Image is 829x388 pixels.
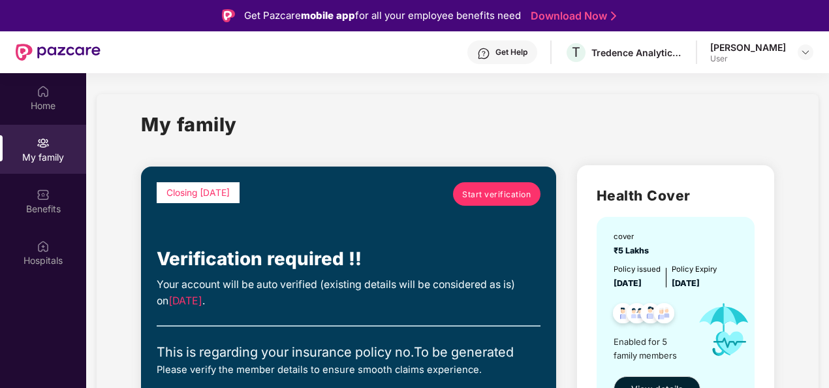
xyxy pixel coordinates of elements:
h1: My family [141,110,237,139]
span: [DATE] [614,278,642,288]
div: Your account will be auto verified (existing details will be considered as is) on . [157,277,540,310]
img: svg+xml;base64,PHN2ZyB4bWxucz0iaHR0cDovL3d3dy53My5vcmcvMjAwMC9zdmciIHdpZHRoPSI0OC45MTUiIGhlaWdodD... [621,299,653,331]
div: Tredence Analytics Solutions Private Limited [591,46,683,59]
span: Start verification [462,188,531,201]
div: [PERSON_NAME] [710,41,786,54]
h2: Health Cover [597,185,755,206]
img: svg+xml;base64,PHN2ZyBpZD0iSG9zcGl0YWxzIiB4bWxucz0iaHR0cDovL3d3dy53My5vcmcvMjAwMC9zdmciIHdpZHRoPS... [37,240,50,253]
span: Enabled for 5 family members [614,335,687,362]
div: This is regarding your insurance policy no. To be generated [157,342,540,363]
img: svg+xml;base64,PHN2ZyBpZD0iSG9tZSIgeG1sbnM9Imh0dHA6Ly93d3cudzMub3JnLzIwMDAvc3ZnIiB3aWR0aD0iMjAiIG... [37,85,50,98]
span: T [572,44,580,60]
a: Download Now [531,9,612,23]
img: svg+xml;base64,PHN2ZyB4bWxucz0iaHR0cDovL3d3dy53My5vcmcvMjAwMC9zdmciIHdpZHRoPSI0OC45NDMiIGhlaWdodD... [648,299,680,331]
img: svg+xml;base64,PHN2ZyBpZD0iQmVuZWZpdHMiIHhtbG5zPSJodHRwOi8vd3d3LnczLm9yZy8yMDAwL3N2ZyIgd2lkdGg9Ij... [37,188,50,201]
img: svg+xml;base64,PHN2ZyB4bWxucz0iaHR0cDovL3d3dy53My5vcmcvMjAwMC9zdmciIHdpZHRoPSI0OC45NDMiIGhlaWdodD... [634,299,666,331]
img: svg+xml;base64,PHN2ZyB4bWxucz0iaHR0cDovL3d3dy53My5vcmcvMjAwMC9zdmciIHdpZHRoPSI0OC45NDMiIGhlaWdodD... [607,299,639,331]
a: Start verification [453,182,540,206]
img: New Pazcare Logo [16,44,101,61]
div: cover [614,231,653,243]
span: [DATE] [672,278,700,288]
div: Get Pazcare for all your employee benefits need [244,8,521,24]
strong: mobile app [301,9,355,22]
div: User [710,54,786,64]
div: Get Help [495,47,527,57]
div: Policy Expiry [672,264,717,276]
img: Stroke [611,9,616,23]
div: Verification required !! [157,245,540,274]
img: svg+xml;base64,PHN2ZyBpZD0iSGVscC0zMngzMiIgeG1sbnM9Imh0dHA6Ly93d3cudzMub3JnLzIwMDAvc3ZnIiB3aWR0aD... [477,47,490,60]
img: Logo [222,9,235,22]
img: icon [687,290,760,370]
div: Please verify the member details to ensure smooth claims experience. [157,363,540,378]
span: Closing [DATE] [166,187,230,198]
span: [DATE] [168,295,202,307]
img: svg+xml;base64,PHN2ZyB3aWR0aD0iMjAiIGhlaWdodD0iMjAiIHZpZXdCb3g9IjAgMCAyMCAyMCIgZmlsbD0ibm9uZSIgeG... [37,137,50,150]
div: Policy issued [614,264,661,276]
span: ₹5 Lakhs [614,246,653,255]
img: svg+xml;base64,PHN2ZyBpZD0iRHJvcGRvd24tMzJ4MzIiIHhtbG5zPSJodHRwOi8vd3d3LnczLm9yZy8yMDAwL3N2ZyIgd2... [800,47,811,57]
